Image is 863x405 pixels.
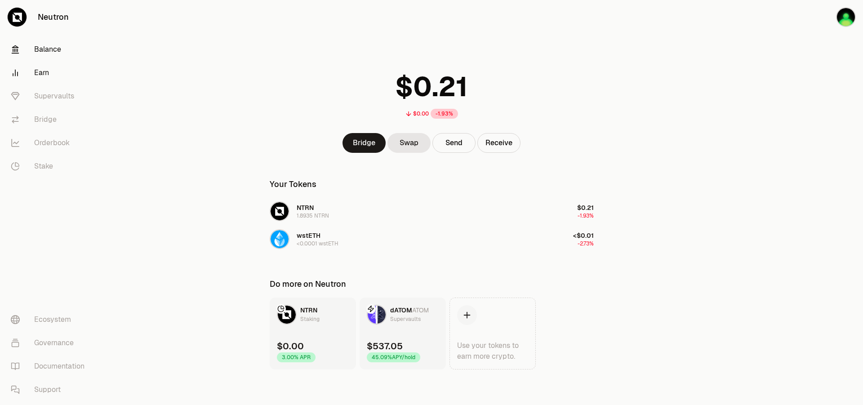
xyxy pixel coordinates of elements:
a: Documentation [4,355,97,378]
button: Send [432,133,476,153]
button: wstETH LogowstETH<0.0001 wstETH<$0.01-2.73% [264,226,599,253]
span: -2.73% [578,240,594,247]
span: <$0.01 [573,231,594,240]
img: NTRN Logo [271,202,289,220]
div: Do more on Neutron [270,278,346,290]
a: dATOM LogoATOM LogodATOMATOMSupervaults$537.0545.09%APY/hold [360,298,446,369]
div: <0.0001 wstETH [297,240,338,247]
div: 3.00% APR [277,352,316,362]
div: Staking [300,315,320,324]
div: $537.05 [367,340,403,352]
div: -1.93% [431,109,458,119]
button: NTRN LogoNTRN1.8935 NTRN$0.21-1.93% [264,198,599,225]
span: wstETH [297,231,320,240]
span: NTRN [300,306,317,314]
div: Use your tokens to earn more crypto. [457,340,528,362]
a: Supervaults [4,85,97,108]
a: Stake [4,155,97,178]
a: Use your tokens to earn more crypto. [449,298,536,369]
a: Swap [387,133,431,153]
span: dATOM [390,306,412,314]
span: -1.93% [578,212,594,219]
div: 1.8935 NTRN [297,212,329,219]
a: Orderbook [4,131,97,155]
div: Supervaults [390,315,421,324]
div: $0.00 [277,340,304,352]
img: ATOM Logo [378,306,386,324]
a: Earn [4,61,97,85]
button: Receive [477,133,520,153]
img: wstETH Logo [271,230,289,248]
img: NTRN Logo [278,306,296,324]
a: Support [4,378,97,401]
a: Balance [4,38,97,61]
a: Bridge [4,108,97,131]
img: Blue Ledger [837,8,855,26]
a: Bridge [343,133,386,153]
div: $0.00 [413,110,429,117]
a: Governance [4,331,97,355]
a: Ecosystem [4,308,97,331]
a: NTRN LogoNTRNStaking$0.003.00% APR [270,298,356,369]
div: 45.09% APY/hold [367,352,420,362]
div: Your Tokens [270,178,316,191]
span: NTRN [297,204,314,212]
span: $0.21 [577,204,594,212]
img: dATOM Logo [368,306,376,324]
span: ATOM [412,306,429,314]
